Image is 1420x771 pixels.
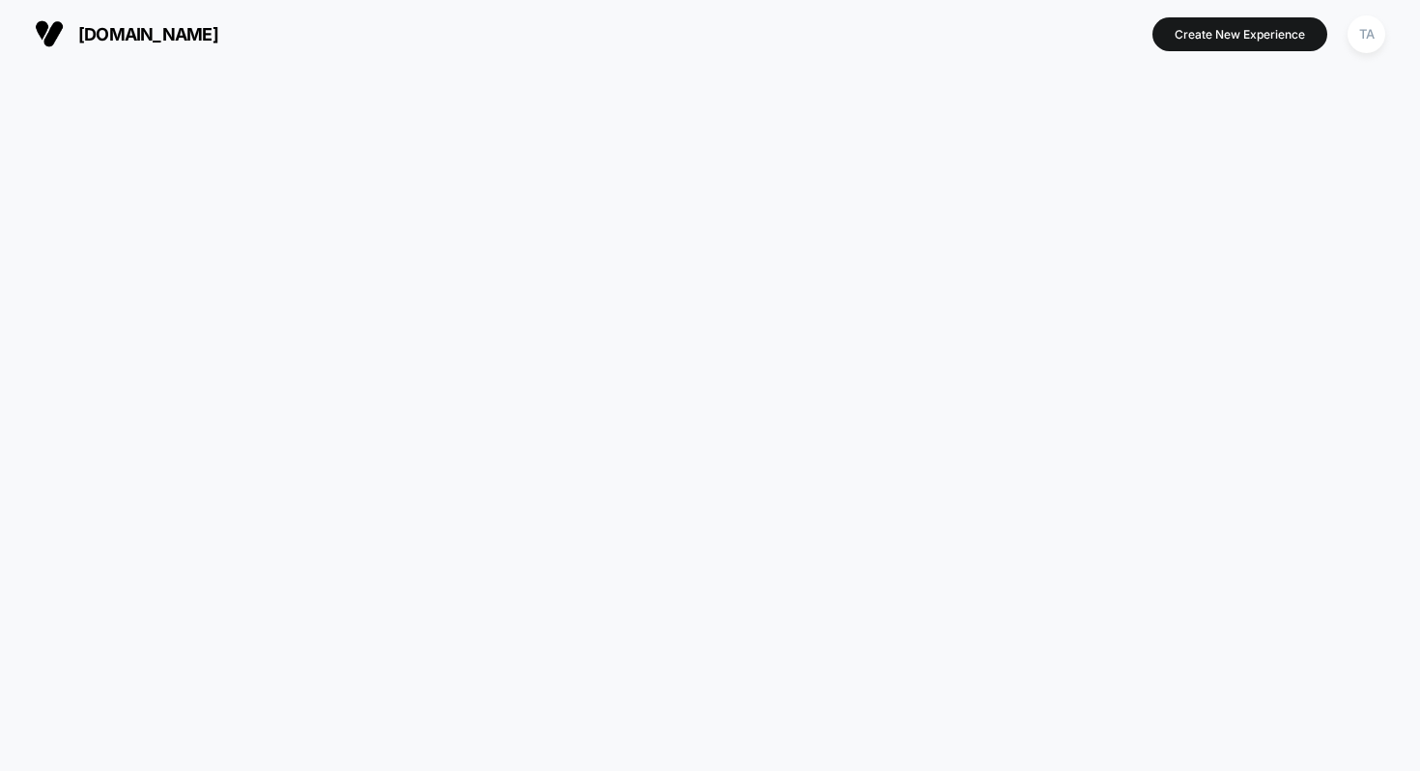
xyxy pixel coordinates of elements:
[1342,14,1391,54] button: TA
[1348,15,1385,53] div: TA
[29,18,224,49] button: [DOMAIN_NAME]
[35,19,64,48] img: Visually logo
[78,24,218,44] span: [DOMAIN_NAME]
[1152,17,1327,51] button: Create New Experience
